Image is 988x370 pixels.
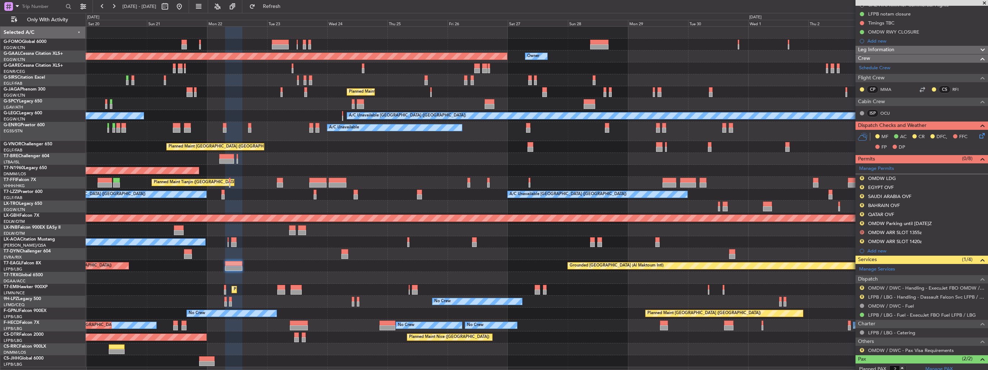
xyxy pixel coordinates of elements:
[868,330,915,336] a: LFPB / LBG - Catering
[568,20,628,26] div: Sun 28
[267,20,327,26] div: Tue 23
[87,20,147,26] div: Sat 20
[868,347,954,353] a: OMDW / DWC - Pax Visa Requirements
[867,38,984,44] div: Add new
[4,285,18,289] span: T7-EMI
[147,20,207,26] div: Sun 21
[860,203,864,207] button: R
[4,207,25,212] a: EGGW/LTN
[4,52,63,56] a: G-GAALCessna Citation XLS+
[4,249,51,254] a: T7-DYNChallenger 604
[880,86,897,93] a: MMA
[4,116,25,122] a: EGGW/LTN
[467,320,484,331] div: No Crew
[4,123,21,127] span: G-ENRG
[937,133,947,141] span: DFC,
[4,273,18,277] span: T7-TRX
[4,75,45,80] a: G-SIRSCitation Excel
[4,63,63,68] a: G-GARECessna Citation XLS+
[4,99,42,103] a: G-SPCYLegacy 650
[329,122,359,133] div: A/C Unavailable
[4,338,22,343] a: LFPB/LBG
[4,213,19,218] span: LX-GBH
[4,356,19,361] span: CS-JHH
[4,344,46,349] a: CS-RRCFalcon 900LX
[4,142,52,146] a: G-VNORChallenger 650
[189,308,205,319] div: No Crew
[860,286,864,290] button: R
[398,320,414,331] div: No Crew
[8,14,78,26] button: Only With Activity
[527,51,539,62] div: Owner
[4,178,16,182] span: T7-FFI
[959,133,967,141] span: FFC
[4,111,19,115] span: G-LEGC
[4,183,25,189] a: VHHH/HKG
[4,190,42,194] a: T7-LZZIPraetor 600
[868,193,911,199] div: SAUDI ARABIA OVF
[881,144,887,151] span: FP
[4,123,45,127] a: G-ENRGPraetor 600
[234,284,302,295] div: Planned Maint [GEOGRAPHIC_DATA]
[28,189,145,200] div: A/C Unavailable [GEOGRAPHIC_DATA] ([GEOGRAPHIC_DATA])
[4,40,22,44] span: G-FOMO
[858,46,894,54] span: Leg Information
[858,74,885,82] span: Flight Crew
[4,69,25,74] a: EGNR/CEG
[868,184,894,190] div: EGYPT OVF
[867,109,879,117] div: ISP
[4,147,22,153] a: EGLF/FAB
[4,166,47,170] a: T7-N1960Legacy 650
[628,20,688,26] div: Mon 29
[387,20,448,26] div: Thu 25
[859,266,895,273] a: Manage Services
[860,185,864,189] button: R
[434,296,451,307] div: No Crew
[4,309,46,313] a: F-GPNJFalcon 900EX
[257,4,287,9] span: Refresh
[881,133,888,141] span: MF
[4,249,20,254] span: T7-DYN
[919,133,925,141] span: CR
[327,20,387,26] div: Wed 24
[349,110,466,121] div: A/C Unavailable [GEOGRAPHIC_DATA] ([GEOGRAPHIC_DATA])
[860,239,864,243] button: R
[4,40,46,44] a: G-FOMOGlobal 6000
[868,229,922,235] div: OMDW ARR SLOT 1355z
[4,309,19,313] span: F-GPNJ
[4,314,22,320] a: LFPB/LBG
[962,256,973,263] span: (1/4)
[868,211,894,217] div: QATAR OVF
[4,362,22,367] a: LFPB/LBG
[868,202,900,208] div: BAHRAIN OVF
[4,213,39,218] a: LX-GBHFalcon 7X
[4,171,26,177] a: DNMM/LOS
[207,20,267,26] div: Mon 22
[4,128,23,134] a: EGSS/STN
[509,189,627,200] div: A/C Unavailable [GEOGRAPHIC_DATA] ([GEOGRAPHIC_DATA])
[154,177,238,188] div: Planned Maint Tianjin ([GEOGRAPHIC_DATA])
[858,155,875,163] span: Permits
[349,87,462,97] div: Planned Maint [GEOGRAPHIC_DATA] ([GEOGRAPHIC_DATA])
[4,326,22,331] a: LFPB/LBG
[748,20,808,26] div: Wed 1
[4,75,17,80] span: G-SIRS
[899,144,905,151] span: DP
[859,65,890,72] a: Schedule Crew
[868,175,896,181] div: OMDW LDG
[860,212,864,216] button: R
[860,295,864,299] button: R
[4,225,18,230] span: LX-INB
[749,14,762,21] div: [DATE]
[867,85,879,93] div: CP
[4,87,20,92] span: G-JAGA
[4,178,36,182] a: T7-FFIFalcon 7X
[868,220,932,226] div: OMDW Parking until [DATE]Z
[19,17,76,22] span: Only With Activity
[4,332,44,337] a: CS-DTRFalcon 2000
[868,20,894,26] div: Timings TBC
[4,81,22,86] a: EGLF/FAB
[4,190,18,194] span: T7-LZZI
[4,285,48,289] a: T7-EMIHawker 900XP
[448,20,508,26] div: Fri 26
